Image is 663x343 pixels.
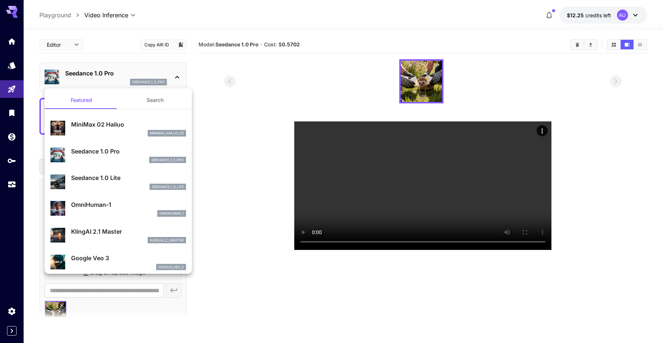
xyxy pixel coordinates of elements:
[50,144,186,166] div: Seedance 1.0 Proseedance_1_0_pro
[150,238,184,243] p: klingai_2_1_master
[118,91,192,109] button: Search
[151,158,184,163] p: seedance_1_0_pro
[150,131,184,136] p: minimax_hailuo_02
[71,254,186,262] p: Google Veo 3
[71,120,186,129] p: MiniMax 02 Hailuo
[50,117,186,139] div: MiniMax 02 Hailuominimax_hailuo_02
[50,170,186,193] div: Seedance 1.0 Liteseedance_1_0_lite
[50,251,186,273] div: Google Veo 3google_veo_3
[50,197,186,220] div: OmniHuman‑1omnihuman_1
[45,91,118,109] button: Featured
[71,147,186,156] p: Seedance 1.0 Pro
[159,211,184,216] p: omnihuman_1
[71,227,186,236] p: KlingAI 2.1 Master
[71,200,186,209] p: OmniHuman‑1
[152,184,184,190] p: seedance_1_0_lite
[71,173,186,182] p: Seedance 1.0 Lite
[158,265,184,270] p: google_veo_3
[50,224,186,247] div: KlingAI 2.1 Masterklingai_2_1_master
